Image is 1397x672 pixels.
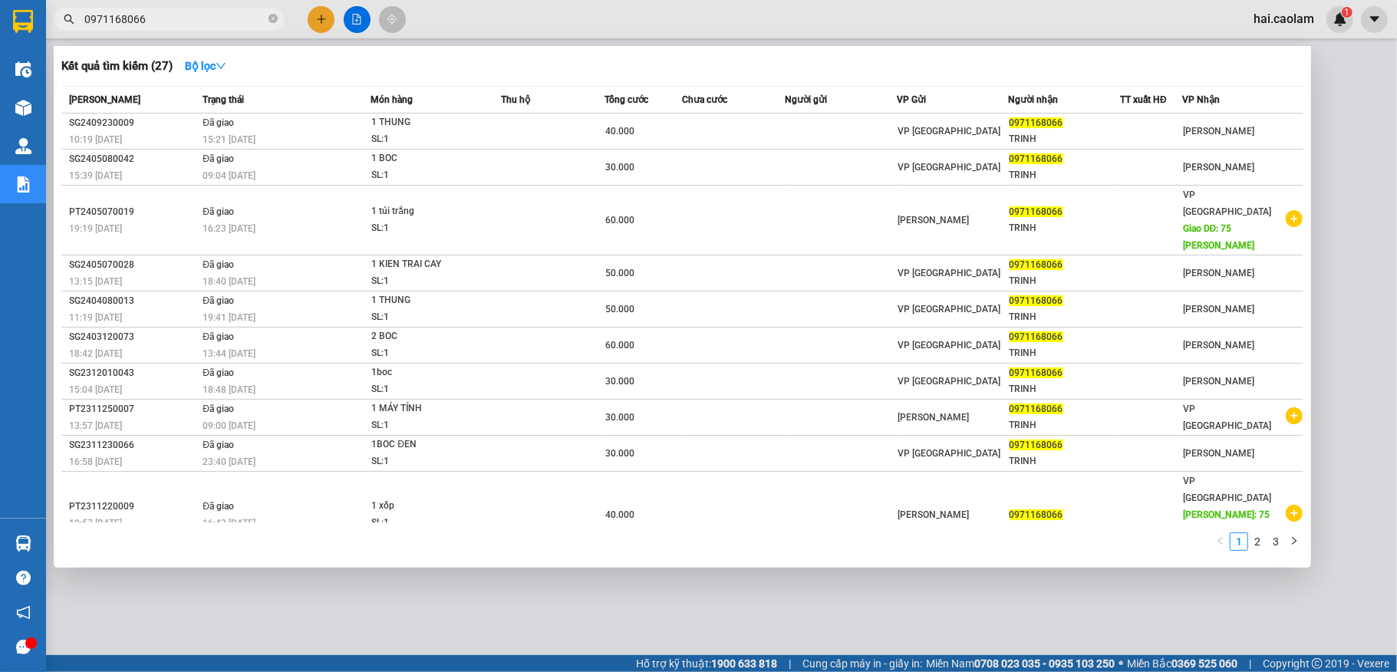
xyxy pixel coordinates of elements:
span: [PERSON_NAME] [1183,340,1254,351]
div: SG2403120073 [69,329,198,345]
span: 10:57 [DATE] [69,518,122,529]
a: 3 [1267,533,1284,550]
strong: Bộ lọc [185,60,226,72]
span: 10:19 [DATE] [69,134,122,145]
div: PT2311250007 [69,401,198,417]
span: 18:42 [DATE] [69,348,122,359]
li: 3 [1267,532,1285,551]
span: right [1290,536,1299,545]
li: 2 [1248,532,1267,551]
span: 15:39 [DATE] [69,170,122,181]
div: TRINH [1010,220,1120,236]
img: logo-vxr [13,10,33,33]
span: TT xuất HĐ [1120,94,1167,105]
div: 1 MÁY TÍNH [371,400,486,417]
div: SG2405080042 [69,151,198,167]
span: Người gửi [785,94,827,105]
span: left [1216,536,1225,545]
span: search [64,14,74,25]
span: 23:40 [DATE] [203,456,255,467]
div: TRINH [1010,453,1120,469]
span: 0971168066 [1010,259,1063,270]
div: TRINH [1010,167,1120,183]
span: VP Gửi [897,94,926,105]
span: message [16,640,31,654]
div: SL: 1 [371,453,486,470]
div: SL: 1 [371,381,486,398]
span: close-circle [269,12,278,27]
span: down [216,61,226,71]
span: VP [GEOGRAPHIC_DATA] [1183,189,1271,217]
div: SL: 1 [371,131,486,148]
span: 0971168066 [1010,331,1063,342]
div: 1 THUNG [371,292,486,309]
img: warehouse-icon [15,535,31,552]
span: Món hàng [371,94,413,105]
span: Giao DĐ: 75 [PERSON_NAME] [1183,223,1254,251]
li: Next Page [1285,532,1303,551]
span: Người nhận [1009,94,1059,105]
img: warehouse-icon [15,138,31,154]
span: 13:15 [DATE] [69,276,122,287]
div: 1 THUNG [371,114,486,131]
span: 30.000 [605,448,634,459]
span: Tổng cước [605,94,648,105]
span: [PERSON_NAME] [1183,162,1254,173]
span: 30.000 [605,376,634,387]
h3: Kết quả tìm kiếm ( 27 ) [61,58,173,74]
div: PT2405070019 [69,204,198,220]
span: VP [GEOGRAPHIC_DATA] [898,340,1000,351]
button: Bộ lọcdown [173,54,239,78]
span: 50.000 [605,304,634,315]
div: SL: 1 [371,273,486,290]
span: 15:04 [DATE] [69,384,122,395]
span: 11:19 [DATE] [69,312,122,323]
div: TRINH [1010,131,1120,147]
span: 0971168066 [1010,206,1063,217]
span: VP [GEOGRAPHIC_DATA] [1183,404,1271,431]
span: 0971168066 [1010,295,1063,306]
span: Đã giao [203,367,234,378]
span: 40.000 [605,509,634,520]
div: 1 BOC [371,150,486,167]
button: right [1285,532,1303,551]
div: SG2405070028 [69,257,198,273]
div: TRINH [1010,345,1120,361]
input: Tìm tên, số ĐT hoặc mã đơn [84,11,265,28]
div: 2 BOC [371,328,486,345]
div: TRINH [1010,381,1120,397]
div: SL: 1 [371,309,486,326]
span: VP [GEOGRAPHIC_DATA] [898,268,1000,278]
span: VP Nhận [1182,94,1220,105]
span: Thu hộ [502,94,531,105]
div: TRINH [1010,417,1120,433]
div: 1BOC ĐEN [371,436,486,453]
span: [PERSON_NAME] [1183,304,1254,315]
span: Đã giao [203,440,234,450]
span: notification [16,605,31,620]
div: 1 túi trắng [371,203,486,220]
div: 1 KIEN TRAI CAY [371,256,486,273]
div: 1 xốp [371,498,486,515]
span: Trạng thái [203,94,244,105]
div: TRINH [1010,273,1120,289]
span: VP [GEOGRAPHIC_DATA] [898,304,1000,315]
div: SG2409230009 [69,115,198,131]
span: plus-circle [1286,210,1303,227]
span: 50.000 [605,268,634,278]
span: 09:04 [DATE] [203,170,255,181]
div: PT2311220009 [69,499,198,515]
span: 0971168066 [1010,440,1063,450]
span: 13:44 [DATE] [203,348,255,359]
img: solution-icon [15,176,31,193]
li: Previous Page [1211,532,1230,551]
div: 1boc [371,364,486,381]
span: question-circle [16,571,31,585]
span: 60.000 [605,340,634,351]
span: [PERSON_NAME] [898,412,969,423]
span: [PERSON_NAME] [1183,448,1254,459]
span: Đã giao [203,117,234,128]
span: Đã giao [203,206,234,217]
a: 2 [1249,533,1266,550]
span: 40.000 [605,126,634,137]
